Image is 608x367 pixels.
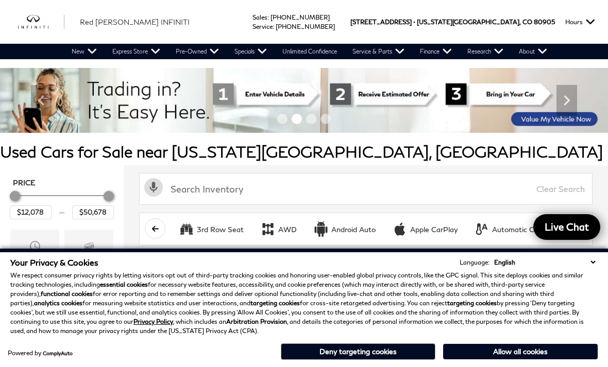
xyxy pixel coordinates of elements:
[227,44,275,59] a: Specials
[139,173,593,205] input: Search Inventory
[345,44,412,59] a: Service & Parts
[277,114,288,124] span: Go to slide 1
[460,259,489,266] div: Language:
[273,23,274,30] span: :
[29,237,41,258] span: Year
[306,114,316,124] span: Go to slide 3
[64,44,555,59] nav: Main Navigation
[18,15,64,29] a: infiniti
[34,299,82,307] strong: analytics cookies
[331,225,376,234] div: Android Auto
[64,230,113,277] div: MakeMake
[8,350,73,356] div: Powered by
[260,221,276,237] div: AWD
[410,225,458,234] div: Apple CarPlay
[308,218,381,240] button: Android AutoAndroid Auto
[474,221,489,237] div: Automatic Climate Control
[72,205,114,219] input: Maximum
[267,13,269,21] span: :
[10,187,114,219] div: Price
[10,257,98,267] span: Your Privacy & Cookies
[278,225,297,234] div: AWD
[10,230,59,277] div: YearYear
[443,344,598,359] button: Allow all cookies
[13,178,111,187] h5: Price
[104,191,114,201] div: Maximum Price
[556,85,577,116] div: Next
[350,18,555,26] a: [STREET_ADDRESS] • [US_STATE][GEOGRAPHIC_DATA], CO 80905
[539,220,594,233] span: Live Chat
[100,281,148,288] strong: essential cookies
[80,16,190,27] a: Red [PERSON_NAME] INFINITI
[492,257,598,267] select: Language Select
[105,44,168,59] a: Express Store
[255,218,302,240] button: AWDAWD
[275,44,345,59] a: Unlimited Confidence
[276,23,335,30] a: [PHONE_NUMBER]
[447,299,497,307] strong: targeting cookies
[492,225,582,234] div: Automatic Climate Control
[460,44,511,59] a: Research
[292,114,302,124] span: Go to slide 2
[468,218,587,240] button: Automatic Climate ControlAutomatic Climate Control
[31,85,52,116] div: Previous
[10,271,598,336] p: We respect consumer privacy rights by letting visitors opt out of third-party tracking cookies an...
[386,218,463,240] button: Apple CarPlayApple CarPlay
[168,44,227,59] a: Pre-Owned
[10,191,20,201] div: Minimum Price
[10,205,52,219] input: Minimum
[533,214,600,240] a: Live Chat
[226,318,287,325] strong: Arbitration Provision
[83,237,95,258] span: Make
[313,221,329,237] div: Android Auto
[392,221,408,237] div: Apple CarPlay
[41,290,93,298] strong: functional cookies
[252,23,273,30] span: Service
[250,299,300,307] strong: targeting cookies
[18,15,64,29] img: INFINITI
[412,44,460,59] a: Finance
[145,218,165,239] button: scroll left
[252,13,267,21] span: Sales
[43,350,73,356] a: ComplyAuto
[197,225,244,234] div: 3rd Row Seat
[133,318,173,325] a: Privacy Policy
[271,13,330,21] a: [PHONE_NUMBER]
[511,44,555,59] a: About
[144,178,163,197] svg: Click to toggle on voice search
[64,44,105,59] a: New
[320,114,331,124] span: Go to slide 4
[80,18,190,26] span: Red [PERSON_NAME] INFINITI
[173,218,249,240] button: 3rd Row Seat3rd Row Seat
[179,221,194,237] div: 3rd Row Seat
[281,343,435,360] button: Deny targeting cookies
